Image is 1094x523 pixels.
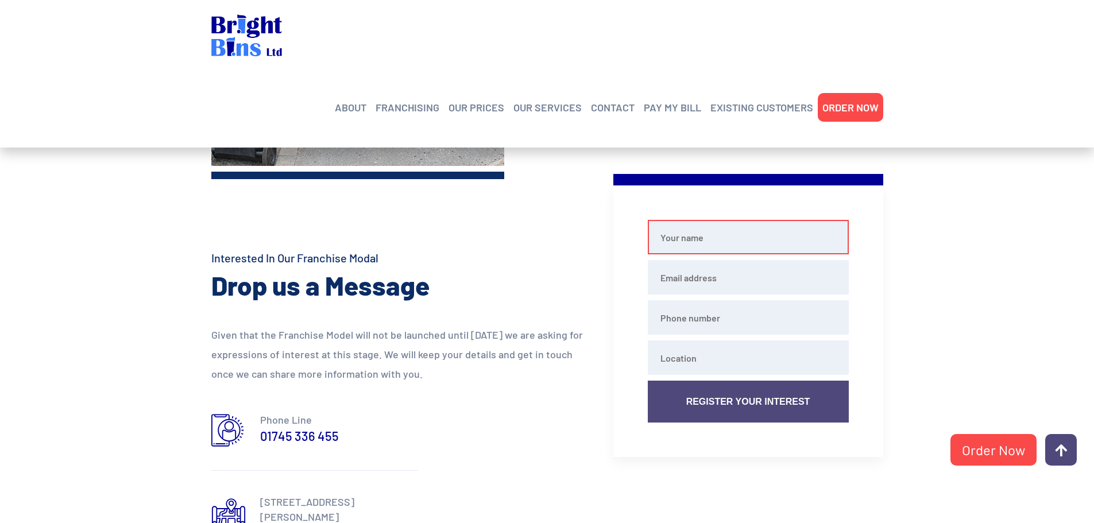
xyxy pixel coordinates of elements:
a: OUR SERVICES [513,99,582,116]
a: Order Now [950,434,1037,466]
input: Location [648,340,849,375]
a: OUR PRICES [449,99,504,116]
h2: Drop us a Message [211,268,596,303]
input: Email address [648,260,849,295]
a: FRANCHISING [376,99,439,116]
a: 01745 336 455 [260,427,339,444]
h4: Interested In Our Franchise Modal [211,250,596,266]
a: PAY MY BILL [644,99,701,116]
a: ABOUT [335,99,366,116]
a: CONTACT [591,99,635,116]
input: Phone number [648,300,849,335]
button: Register Your Interest [648,381,849,423]
p: Phone Line [260,412,418,427]
a: EXISTING CUSTOMERS [710,99,813,116]
p: Given that the Franchise Model will not be launched until [DATE] we are asking for expressions of... [211,325,596,383]
input: Your name [648,220,849,254]
a: ORDER NOW [822,99,879,116]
